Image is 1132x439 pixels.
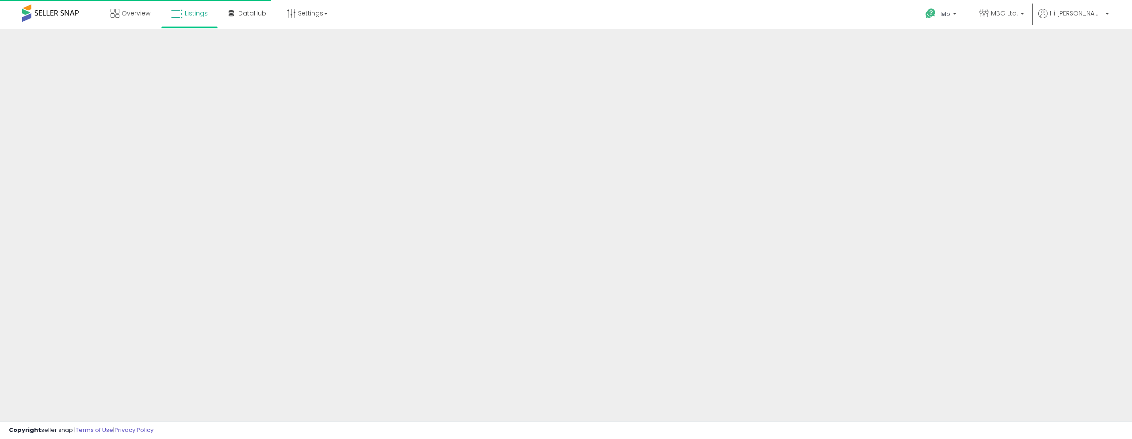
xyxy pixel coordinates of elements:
a: Hi [PERSON_NAME] [1038,9,1109,29]
span: DataHub [238,9,266,18]
span: MBG Ltd. [991,9,1018,18]
i: Get Help [925,8,936,19]
span: Hi [PERSON_NAME] [1050,9,1103,18]
span: Listings [185,9,208,18]
span: Help [938,10,950,18]
a: Help [918,1,965,29]
span: Overview [122,9,150,18]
